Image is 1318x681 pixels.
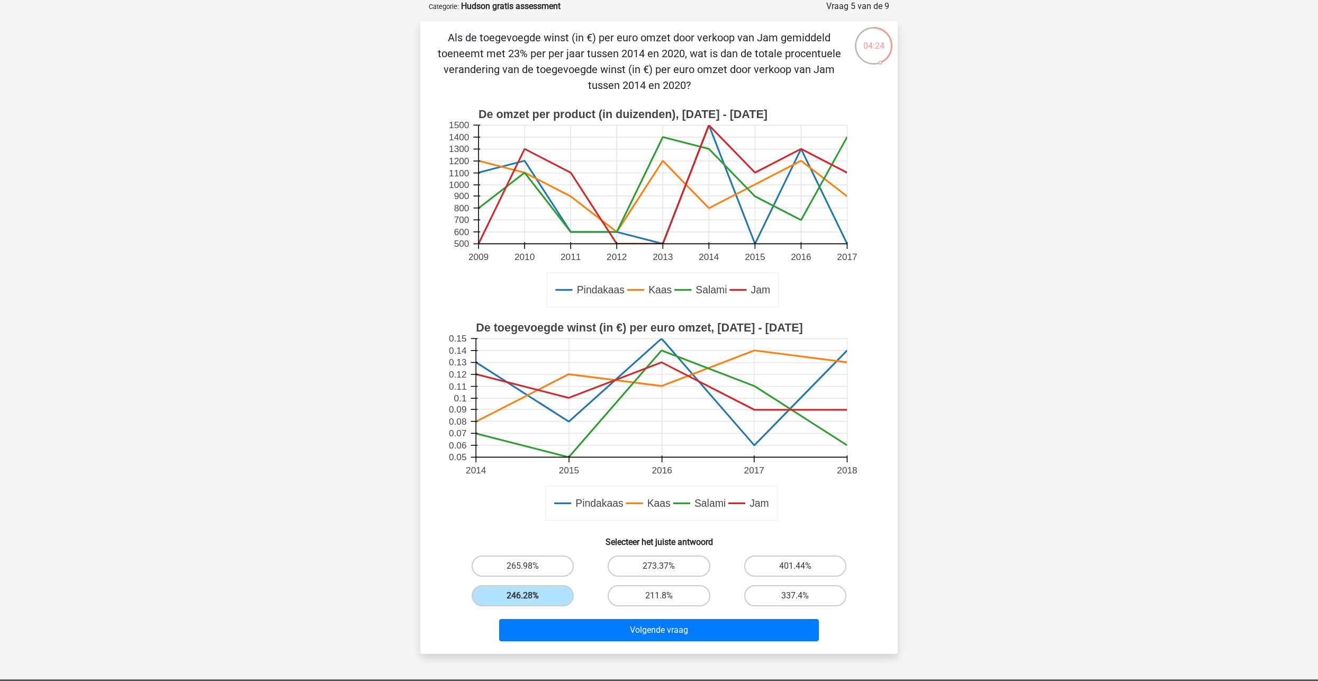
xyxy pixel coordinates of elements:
[744,465,764,476] text: 2017
[791,252,811,262] text: 2016
[466,465,486,476] text: 2014
[449,180,469,190] text: 1000
[476,321,803,334] text: De toegevoegde winst (in €) per euro omzet, [DATE] - [DATE]
[837,465,857,476] text: 2018
[454,227,470,237] text: 600
[561,252,581,262] text: 2011
[449,416,466,427] text: 0.08
[449,156,469,166] text: 1200
[449,345,467,356] text: 0.14
[454,393,467,404] text: 0.1
[854,26,893,52] div: 04:24
[745,252,765,262] text: 2015
[437,30,841,93] p: Als de toegevoegde winst (in €) per euro omzet door verkoop van Jam gemiddeld toeneemt met 23% pe...
[437,528,881,547] h6: Selecteer het juiste antwoord
[696,284,727,296] text: Salami
[449,369,466,380] text: 0.12
[449,144,469,155] text: 1300
[472,555,574,577] label: 265.98%
[449,357,466,368] text: 0.13
[449,452,466,463] text: 0.05
[514,252,535,262] text: 2010
[837,252,857,262] text: 2017
[472,585,574,606] label: 246.28%
[449,120,469,131] text: 1500
[429,3,459,11] small: Categorie:
[744,555,846,577] label: 401.44%
[454,191,470,201] text: 900
[575,498,623,509] text: Pindakaas
[751,284,771,296] text: Jam
[449,440,466,451] text: 0.06
[699,252,719,262] text: 2014
[652,465,672,476] text: 2016
[449,334,466,344] text: 0.15
[653,252,673,262] text: 2013
[750,498,769,509] text: Jam
[499,619,819,641] button: Volgende vraag
[559,465,579,476] text: 2015
[648,284,672,296] text: Kaas
[449,381,466,392] text: 0.11
[454,214,470,225] text: 700
[449,404,466,415] text: 0.09
[449,428,466,438] text: 0.07
[607,252,627,262] text: 2012
[577,284,625,296] text: Pindakaas
[449,132,469,142] text: 1400
[454,203,470,213] text: 800
[461,1,561,11] strong: Hudson gratis assessment
[744,585,846,606] label: 337.4%
[479,108,768,121] text: De omzet per product (in duizenden), [DATE] - [DATE]
[454,239,470,249] text: 500
[449,168,469,178] text: 1100
[468,252,489,262] text: 2009
[608,555,710,577] label: 273.37%
[608,585,710,606] label: 211.8%
[647,498,671,509] text: Kaas
[694,498,726,509] text: Salami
